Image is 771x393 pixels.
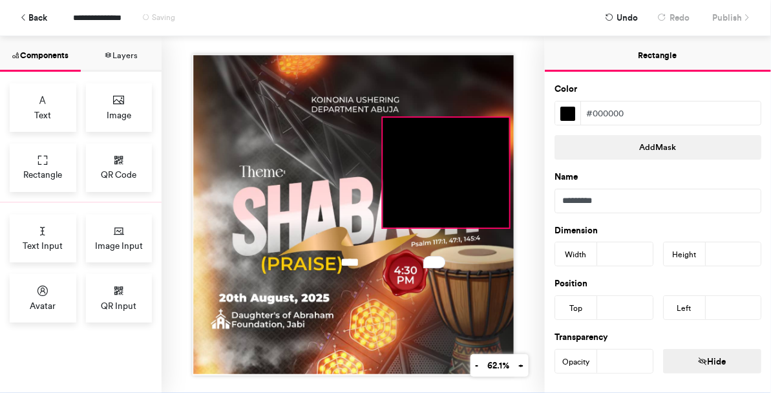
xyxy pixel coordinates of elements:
div: #000000 [581,101,761,125]
div: Opacity [555,350,597,374]
span: Undo [617,6,639,29]
span: Rectangle [23,168,62,181]
button: Rectangle [545,36,771,72]
label: Name [554,171,578,184]
span: Text Input [23,239,63,252]
span: Avatar [30,299,56,312]
span: QR Input [101,299,136,312]
span: Image Input [95,239,143,252]
label: Transparency [554,331,608,344]
label: Position [554,277,587,290]
span: QR Code [101,168,136,181]
iframe: Drift Widget Chat Controller [706,328,755,377]
button: Undo [598,6,645,29]
label: Dimension [554,224,598,237]
span: Text [34,109,51,122]
button: - [470,354,483,377]
div: Height [664,242,706,267]
button: + [514,354,529,377]
div: Width [555,242,597,267]
span: Saving [152,13,175,22]
div: Left [664,296,706,321]
label: Color [554,83,577,96]
button: 62.1% [483,354,514,377]
button: AddMask [554,135,761,160]
span: Image [107,109,131,122]
button: Layers [81,36,162,72]
div: Top [555,296,597,321]
button: Hide [663,349,762,374]
button: Back [13,6,54,29]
